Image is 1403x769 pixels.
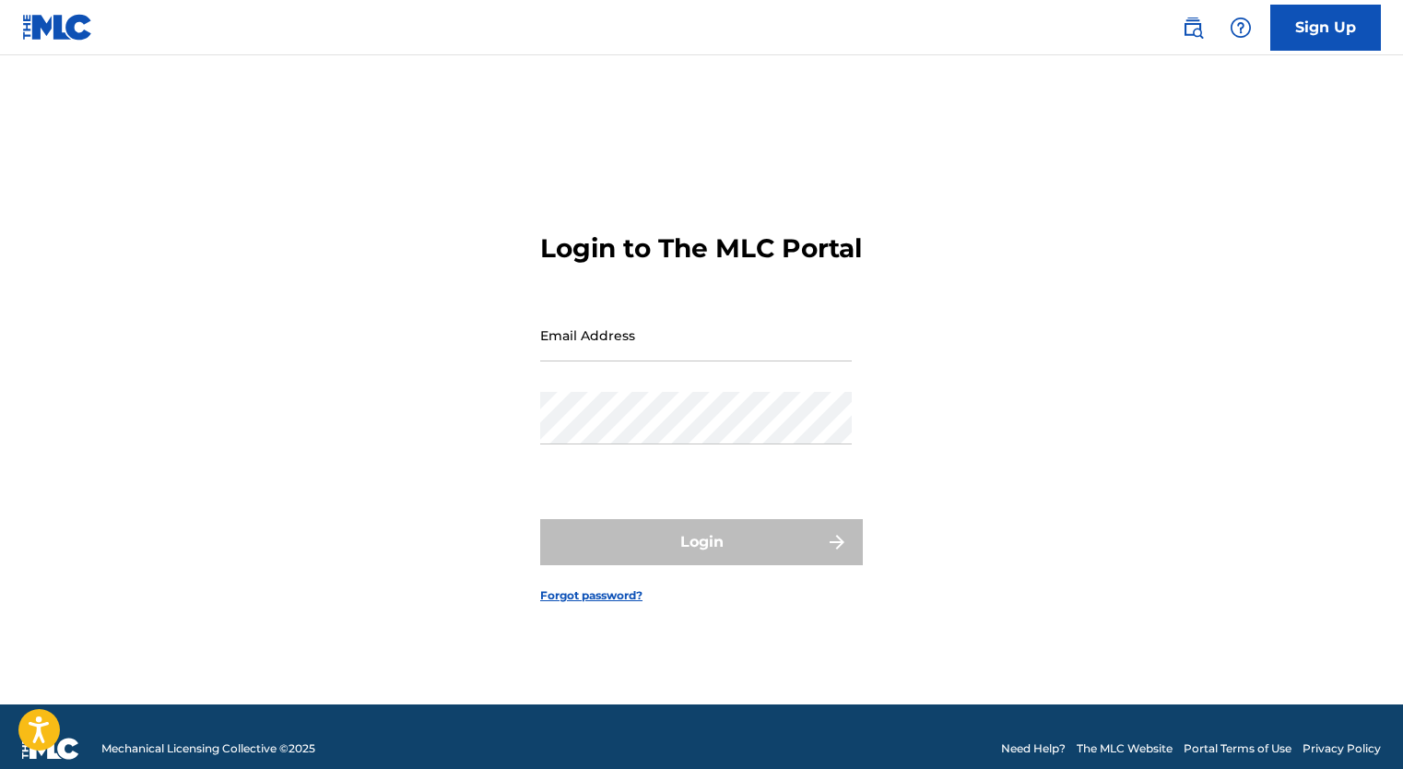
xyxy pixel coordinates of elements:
a: Public Search [1174,9,1211,46]
a: Forgot password? [540,587,643,604]
img: help [1230,17,1252,39]
img: search [1182,17,1204,39]
iframe: Chat Widget [1311,680,1403,769]
img: MLC Logo [22,14,93,41]
div: Help [1222,9,1259,46]
a: Sign Up [1270,5,1381,51]
a: Need Help? [1001,740,1066,757]
a: Portal Terms of Use [1184,740,1291,757]
span: Mechanical Licensing Collective © 2025 [101,740,315,757]
img: logo [22,738,79,760]
h3: Login to The MLC Portal [540,232,862,265]
a: Privacy Policy [1303,740,1381,757]
a: The MLC Website [1077,740,1173,757]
